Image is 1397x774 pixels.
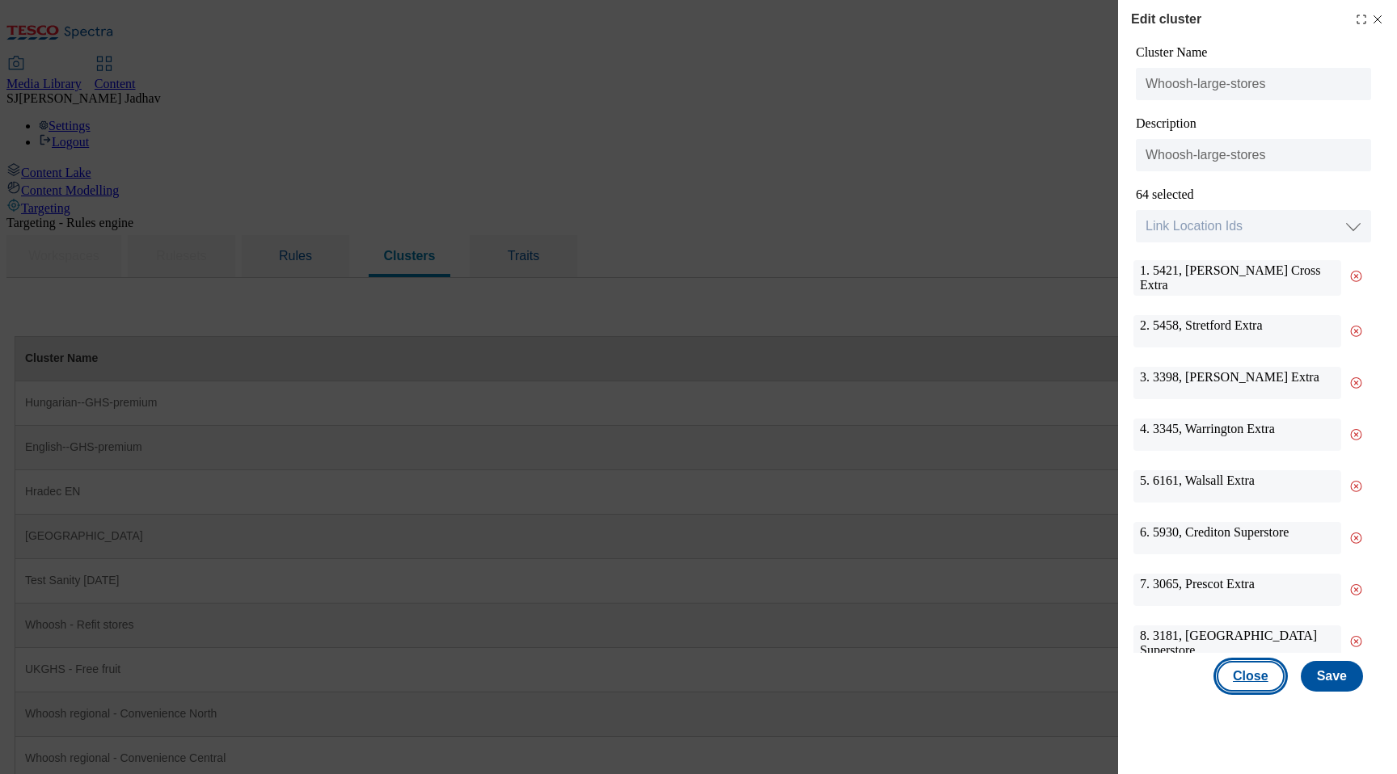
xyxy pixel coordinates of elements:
h4: Edit cluster [1131,10,1201,29]
div: 5. 6161, Walsall Extra [1133,470,1341,503]
label: Cluster Name [1136,45,1207,59]
div: 1. 5421, [PERSON_NAME] Cross Extra [1133,260,1341,296]
div: 3. 3398, [PERSON_NAME] Extra [1133,367,1341,399]
button: Close [1217,661,1285,692]
input: Description [1136,139,1371,171]
div: 4. 3345, Warrington Extra [1133,419,1341,451]
div: 64 selected [1136,187,1371,202]
div: 2. 5458, Stretford Extra [1133,315,1341,347]
button: Save [1301,661,1363,692]
div: 8. 3181, [GEOGRAPHIC_DATA] Superstore [1133,625,1341,661]
label: Description [1136,116,1197,130]
input: Cluster Name [1136,68,1371,100]
div: 6. 5930, Crediton Superstore [1133,522,1341,554]
div: 7. 3065, Prescot Extra [1133,574,1341,606]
